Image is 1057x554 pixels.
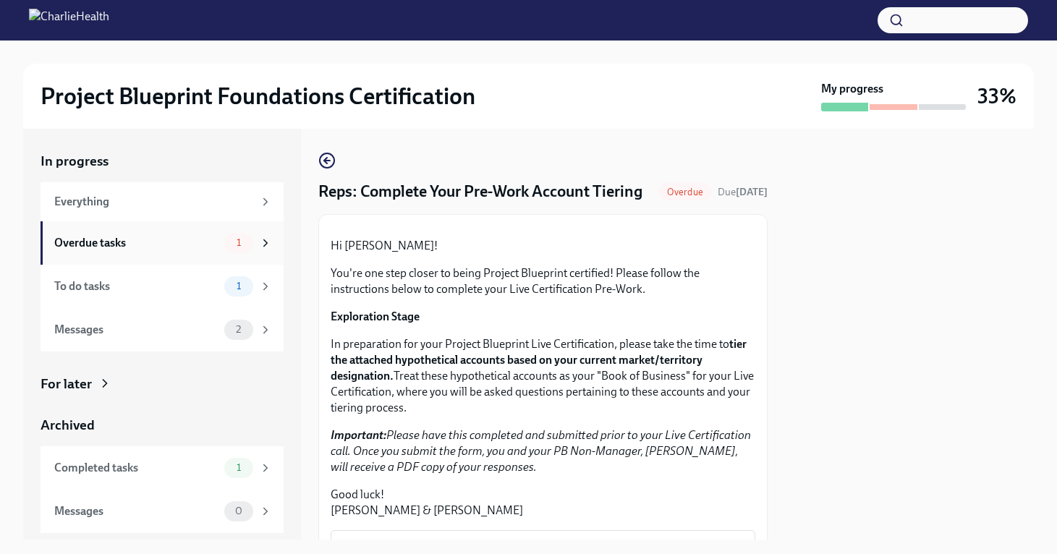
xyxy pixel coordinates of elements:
[331,428,386,442] strong: Important:
[228,281,250,291] span: 1
[41,152,284,171] a: In progress
[331,487,755,519] p: Good luck! [PERSON_NAME] & [PERSON_NAME]
[318,181,642,203] h4: Reps: Complete Your Pre-Work Account Tiering
[331,310,420,323] strong: Exploration Stage
[718,186,768,198] span: Due
[41,416,284,435] a: Archived
[41,221,284,265] a: Overdue tasks1
[977,83,1016,109] h3: 33%
[54,503,218,519] div: Messages
[41,490,284,533] a: Messages0
[331,428,751,474] em: Please have this completed and submitted prior to your Live Certification call. Once you submit t...
[331,238,755,254] p: Hi [PERSON_NAME]!
[41,182,284,221] a: Everything
[41,375,284,393] a: For later
[29,9,109,32] img: CharlieHealth
[736,186,768,198] strong: [DATE]
[228,462,250,473] span: 1
[54,322,218,338] div: Messages
[54,460,218,476] div: Completed tasks
[41,265,284,308] a: To do tasks1
[41,446,284,490] a: Completed tasks1
[658,187,712,197] span: Overdue
[821,81,883,97] strong: My progress
[228,237,250,248] span: 1
[718,185,768,199] span: September 15th, 2025 12:00
[54,194,253,210] div: Everything
[41,82,475,111] h2: Project Blueprint Foundations Certification
[54,278,218,294] div: To do tasks
[331,336,755,416] p: In preparation for your Project Blueprint Live Certification, please take the time to Treat these...
[54,235,218,251] div: Overdue tasks
[331,337,747,383] strong: tier the attached hypothetical accounts based on your current market/territory designation.
[227,324,250,335] span: 2
[331,265,755,297] p: You're one step closer to being Project Blueprint certified! Please follow the instructions below...
[41,375,92,393] div: For later
[226,506,251,516] span: 0
[41,308,284,351] a: Messages2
